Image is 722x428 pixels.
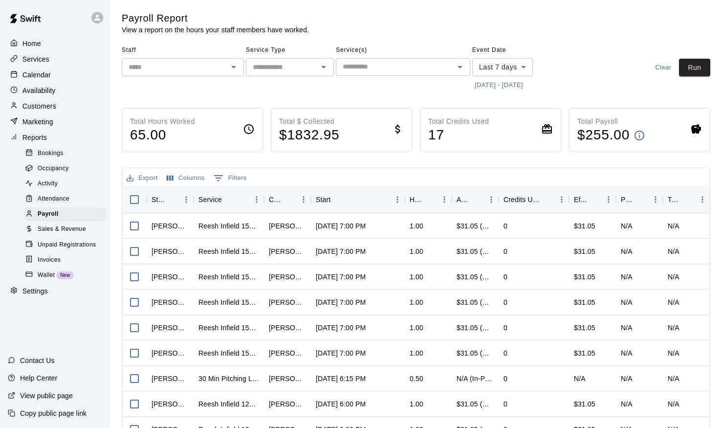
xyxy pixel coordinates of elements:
[269,374,306,383] div: Tara Jopp
[621,323,633,333] div: N/A
[410,186,423,213] div: Hours
[38,255,61,265] span: Invoices
[8,99,102,113] div: Customers
[437,192,452,207] button: Menu
[681,193,695,206] button: Sort
[23,207,110,222] a: Payroll
[198,323,259,333] div: Reesh Infield 15u-18u
[405,186,452,213] div: Hours
[569,264,616,290] div: $31.05
[8,68,102,82] div: Calendar
[621,297,633,307] div: N/A
[269,221,306,231] div: Andy Deligiannis
[503,348,507,358] div: 0
[198,247,259,256] div: Reesh Infield 15u-18u
[621,374,633,383] div: N/A
[56,272,74,278] span: New
[124,171,160,186] button: Export
[38,149,64,158] span: Bookings
[198,374,259,383] div: 30 Min Pitching Lesson
[269,323,306,333] div: Max Wrzeszcz
[311,186,405,213] div: Start
[574,186,588,213] div: Effective Price
[668,323,679,333] div: N/A
[269,186,283,213] div: Customer
[269,297,306,307] div: Chris Sikorski
[457,221,494,231] div: $31.05 (Card)
[457,374,494,383] div: N/A (In-Person)
[457,348,494,358] div: $31.05 (Card)
[8,36,102,51] a: Home
[152,297,189,307] div: Aaron Reesh
[23,177,106,191] div: Activity
[38,240,96,250] span: Unpaid Registrations
[316,348,366,358] div: Oct 13, 2025, 7:00 PM
[23,222,110,237] a: Sales & Revenue
[23,177,110,192] a: Activity
[283,193,296,206] button: Sort
[20,391,73,401] p: View public page
[211,170,249,186] button: Show filters
[23,252,110,268] a: Invoices
[503,272,507,282] div: 0
[249,192,264,207] button: Menu
[588,193,601,206] button: Sort
[164,171,207,186] button: Select columns
[38,164,69,174] span: Occupancy
[668,374,679,383] div: N/A
[22,117,53,127] p: Marketing
[23,146,110,161] a: Bookings
[23,192,110,207] a: Attendance
[122,43,244,58] span: Staff
[38,225,86,234] span: Sales & Revenue
[410,323,423,333] div: 1.00
[269,272,306,282] div: Ryan Niese
[410,399,423,409] div: 1.00
[428,127,489,144] h4: 17
[390,192,405,207] button: Menu
[554,192,569,207] button: Menu
[23,253,106,267] div: Invoices
[453,60,467,74] button: Open
[316,399,366,409] div: Oct 13, 2025, 6:00 PM
[23,237,110,252] a: Unpaid Registrations
[22,133,47,142] p: Reports
[38,194,69,204] span: Attendance
[410,374,423,383] div: 0.50
[457,399,494,409] div: $31.05 (Card)
[23,207,106,221] div: Payroll
[130,116,195,127] p: Total Hours Worked
[22,101,56,111] p: Customers
[316,323,366,333] div: Oct 13, 2025, 7:00 PM
[165,193,179,206] button: Sort
[22,70,51,80] p: Calendar
[472,43,558,58] span: Event Date
[601,192,616,207] button: Menu
[269,399,306,409] div: Bodie Haxall
[503,323,507,333] div: 0
[23,161,110,176] a: Occupancy
[8,130,102,145] a: Reports
[198,272,259,282] div: Reesh Infield 15u-18u
[317,60,330,74] button: Open
[8,114,102,129] a: Marketing
[503,399,507,409] div: 0
[122,12,309,25] h5: Payroll Report
[457,297,494,307] div: $31.05 (Card)
[8,83,102,98] div: Availability
[569,239,616,264] div: $31.05
[147,186,194,213] div: Staff
[457,272,494,282] div: $31.05 (Card)
[668,221,679,231] div: N/A
[264,186,311,213] div: Customer
[22,86,56,95] p: Availability
[336,43,470,58] span: Service(s)
[194,186,264,213] div: Service
[484,192,499,207] button: Menu
[23,269,106,282] div: WalletNew
[8,52,102,67] a: Services
[634,193,648,206] button: Sort
[616,186,663,213] div: Pay Rate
